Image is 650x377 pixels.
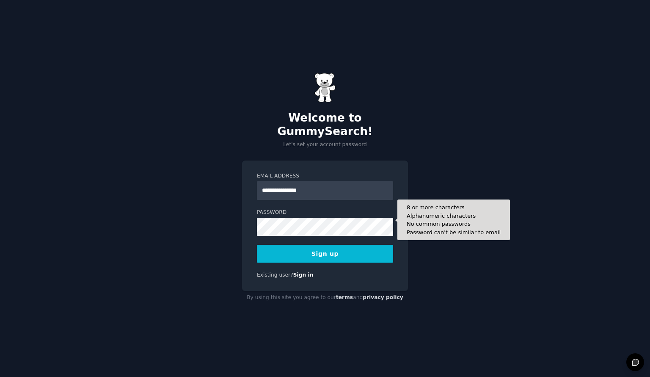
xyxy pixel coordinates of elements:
img: Gummy Bear [314,73,336,103]
label: Email Address [257,172,393,180]
button: Sign up [257,245,393,263]
a: privacy policy [363,294,403,300]
div: By using this site you agree to our and [242,291,408,305]
p: Let's set your account password [242,141,408,149]
label: Password [257,209,393,216]
a: terms [336,294,353,300]
a: Sign in [293,272,314,278]
span: Existing user? [257,272,293,278]
h2: Welcome to GummySearch! [242,111,408,138]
